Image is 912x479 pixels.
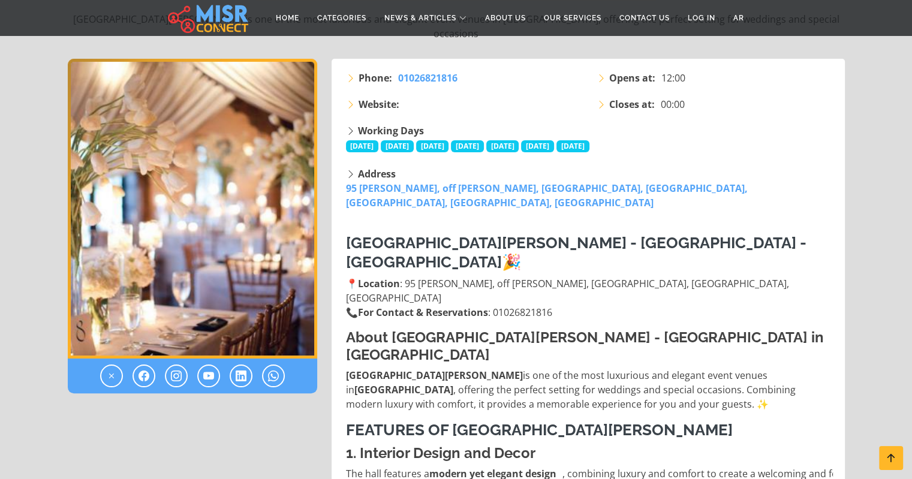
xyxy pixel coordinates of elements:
a: 01026821816 [398,71,457,85]
strong: [GEOGRAPHIC_DATA][PERSON_NAME] - [GEOGRAPHIC_DATA] - [GEOGRAPHIC_DATA] [346,234,806,270]
strong: Address [358,167,396,180]
span: 00:00 [661,97,685,112]
a: Contact Us [610,7,679,29]
strong: [GEOGRAPHIC_DATA] [354,383,453,396]
span: [DATE] [381,140,414,152]
a: AR [724,7,753,29]
span: [DATE] [556,140,589,152]
a: Log in [679,7,724,29]
p: 📍 : 95 [PERSON_NAME], off [PERSON_NAME], [GEOGRAPHIC_DATA], [GEOGRAPHIC_DATA], [GEOGRAPHIC_DATA] ... [346,276,833,320]
strong: Features of [GEOGRAPHIC_DATA][PERSON_NAME] [346,421,733,439]
strong: Working Days [358,124,424,137]
span: [DATE] [346,140,379,152]
a: Categories [308,7,375,29]
span: [DATE] [521,140,554,152]
img: main.misr_connect [168,3,248,33]
a: News & Articles [375,7,476,29]
span: [DATE] [486,140,519,152]
a: About Us [476,7,535,29]
div: 1 / 1 [68,59,317,359]
img: Al Marwa Hall - Dar Al Arqam [68,59,317,359]
strong: Phone: [359,71,392,85]
a: Our Services [535,7,610,29]
strong: For Contact & Reservations [358,306,488,319]
strong: 1. Interior Design and Decor [346,444,535,462]
a: 95 [PERSON_NAME], off [PERSON_NAME], [GEOGRAPHIC_DATA], [GEOGRAPHIC_DATA], [GEOGRAPHIC_DATA], [GE... [346,182,748,209]
strong: Closes at: [609,97,655,112]
span: 12:00 [661,71,685,85]
span: News & Articles [384,13,456,23]
span: [DATE] [451,140,484,152]
strong: Location [358,277,400,290]
a: Home [267,7,308,29]
strong: Website: [359,97,399,112]
p: is one of the most luxurious and elegant event venues in , offering the perfect setting for weddi... [346,368,833,411]
strong: [GEOGRAPHIC_DATA][PERSON_NAME] [346,369,523,382]
span: [DATE] [416,140,449,152]
h3: 🎉 [346,234,833,271]
strong: Opens at: [609,71,655,85]
strong: About [GEOGRAPHIC_DATA][PERSON_NAME] - [GEOGRAPHIC_DATA] in [GEOGRAPHIC_DATA] [346,329,824,363]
